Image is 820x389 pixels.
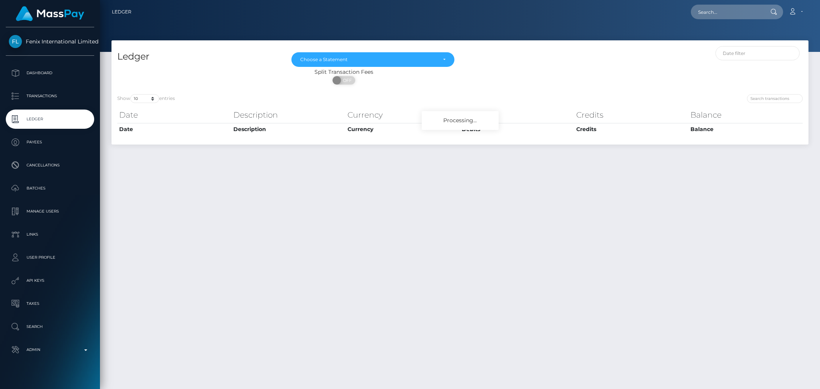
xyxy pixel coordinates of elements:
[689,123,803,135] th: Balance
[715,46,800,60] input: Date filter
[9,275,91,286] p: API Keys
[6,248,94,267] a: User Profile
[6,225,94,244] a: Links
[6,317,94,336] a: Search
[691,5,763,19] input: Search...
[231,123,346,135] th: Description
[117,50,280,63] h4: Ledger
[6,340,94,359] a: Admin
[460,107,574,123] th: Debits
[231,107,346,123] th: Description
[9,206,91,217] p: Manage Users
[6,156,94,175] a: Cancellations
[16,6,84,21] img: MassPay Logo
[9,229,91,240] p: Links
[6,179,94,198] a: Batches
[9,183,91,194] p: Batches
[346,107,460,123] th: Currency
[346,123,460,135] th: Currency
[6,63,94,83] a: Dashboard
[6,294,94,313] a: Taxes
[130,94,159,103] select: Showentries
[6,271,94,290] a: API Keys
[574,107,689,123] th: Credits
[117,94,175,103] label: Show entries
[460,123,574,135] th: Debits
[689,107,803,123] th: Balance
[111,68,576,76] div: Split Transaction Fees
[112,4,131,20] a: Ledger
[6,110,94,129] a: Ledger
[9,298,91,309] p: Taxes
[117,123,231,135] th: Date
[9,160,91,171] p: Cancellations
[9,67,91,79] p: Dashboard
[9,252,91,263] p: User Profile
[9,35,22,48] img: Fenix International Limited
[9,321,91,332] p: Search
[6,133,94,152] a: Payees
[9,90,91,102] p: Transactions
[574,123,689,135] th: Credits
[9,344,91,356] p: Admin
[747,94,803,103] input: Search transactions
[6,202,94,221] a: Manage Users
[6,38,94,45] span: Fenix International Limited
[300,57,436,63] div: Choose a Statement
[6,86,94,106] a: Transactions
[9,113,91,125] p: Ledger
[117,107,231,123] th: Date
[422,111,499,130] div: Processing...
[291,52,454,67] button: Choose a Statement
[9,136,91,148] p: Payees
[337,76,356,85] span: OFF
